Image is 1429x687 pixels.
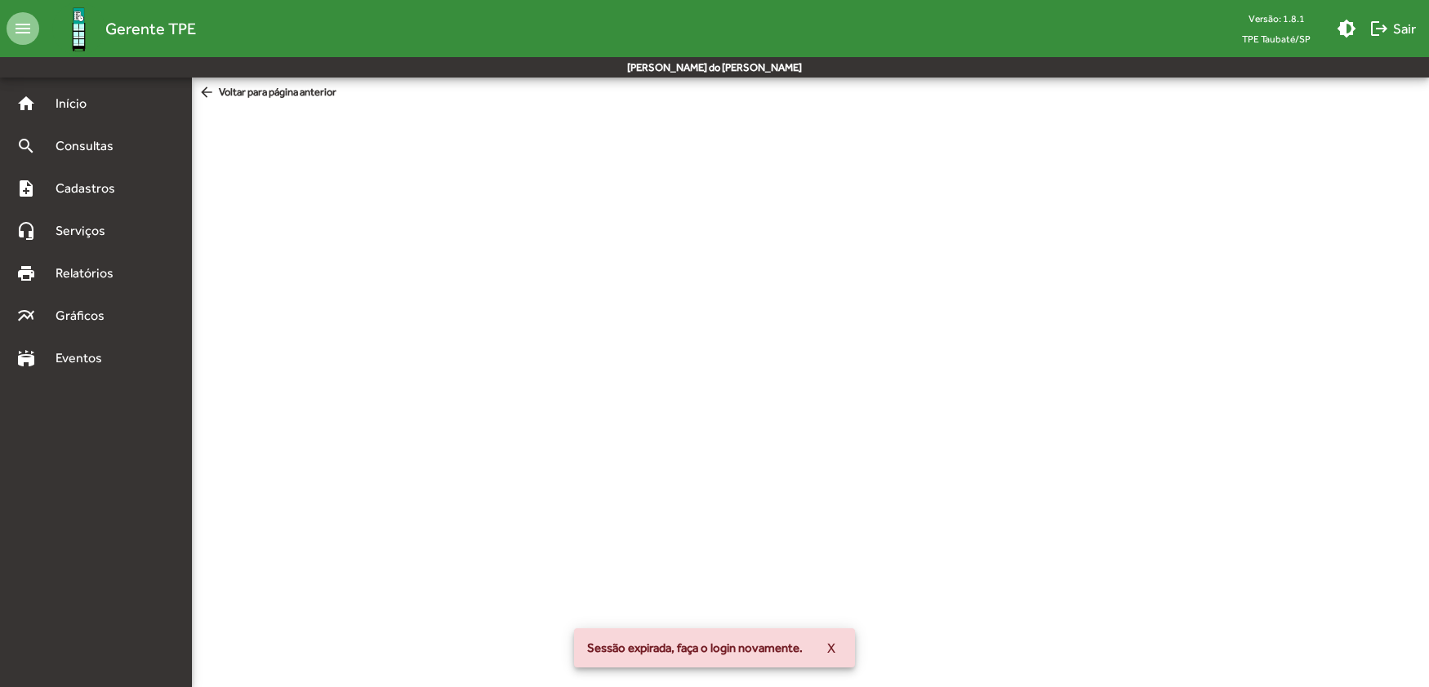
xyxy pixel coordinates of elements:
span: Voltar para página anterior [198,84,336,102]
span: Sair [1369,14,1416,43]
span: Gerente TPE [105,16,196,42]
mat-icon: brightness_medium [1337,19,1356,38]
img: Logo [52,2,105,55]
span: Início [46,94,110,113]
span: Sessão expirada, faça o login novamente. [587,640,803,656]
mat-icon: logout [1369,19,1389,38]
a: Gerente TPE [39,2,196,55]
mat-icon: home [16,94,36,113]
span: TPE Taubaté/SP [1229,29,1324,49]
button: Sair [1363,14,1422,43]
mat-icon: menu [7,12,39,45]
button: X [814,633,848,663]
div: Versão: 1.8.1 [1229,8,1324,29]
span: X [827,633,835,663]
mat-icon: arrow_back [198,84,219,102]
